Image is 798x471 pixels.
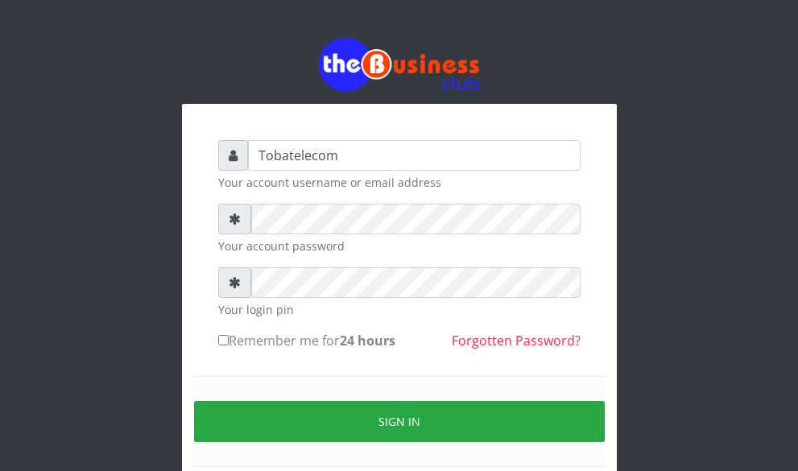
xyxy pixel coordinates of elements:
label: Remember me for [218,331,395,350]
button: Sign in [194,401,605,442]
input: Remember me for24 hours [218,335,229,345]
small: Your account password [218,238,581,254]
b: 24 hours [340,332,395,349]
a: Forgotten Password? [452,332,581,349]
small: Your login pin [218,301,581,318]
small: Your account username or email address [218,174,581,191]
input: Username or email address [248,140,581,171]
